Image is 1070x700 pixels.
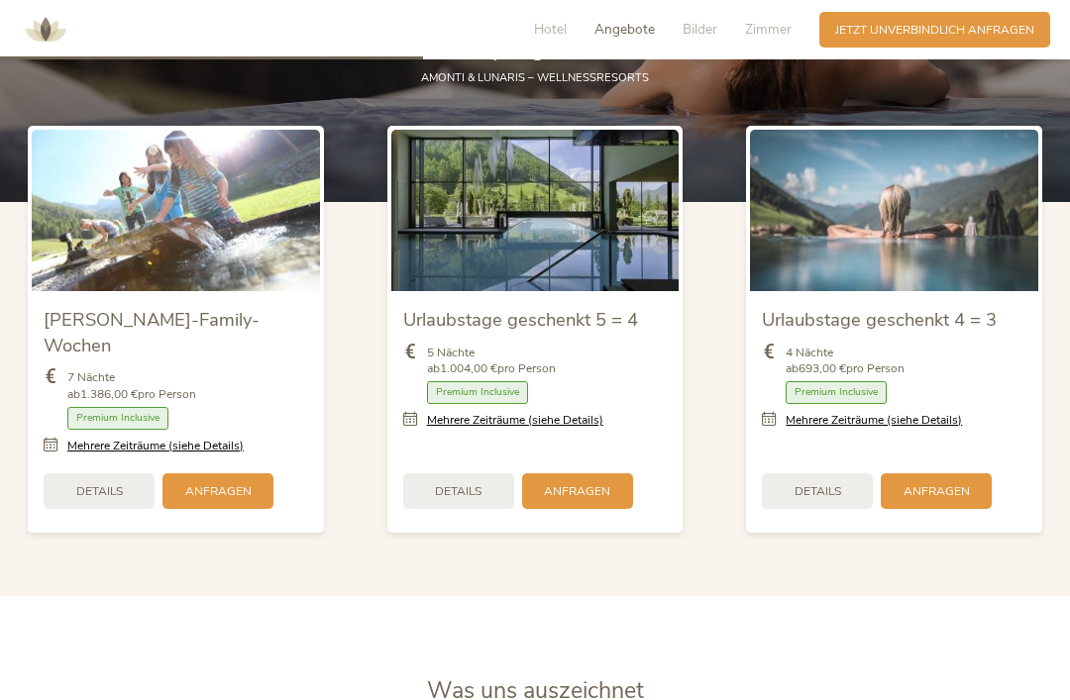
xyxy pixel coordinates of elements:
span: Anfragen [904,483,970,500]
span: Urlaubstage geschenkt 5 = 4 [403,307,638,332]
span: Bilder [683,20,717,39]
img: Urlaubstage geschenkt 4 = 3 [750,130,1038,291]
span: Urlaubstage geschenkt 4 = 3 [762,307,997,332]
span: Zimmer [745,20,792,39]
b: 1.386,00 € [80,386,138,402]
b: 1.004,00 € [440,360,497,376]
a: Mehrere Zeiträume (siehe Details) [427,412,603,429]
span: Hotel [534,20,567,39]
span: Details [76,483,123,500]
a: Mehrere Zeiträume (siehe Details) [67,438,244,454]
span: Angebote [594,20,655,39]
span: Details [795,483,841,500]
span: Anfragen [185,483,252,500]
img: Sommer-Family-Wochen [32,130,320,291]
span: 5 Nächte ab pro Person [427,345,556,378]
span: 7 Nächte ab pro Person [67,369,196,403]
a: AMONTI & LUNARIS Wellnessresort [16,24,75,35]
a: Mehrere Zeiträume (siehe Details) [786,412,962,429]
span: Jetzt unverbindlich anfragen [835,22,1034,39]
span: 4 Nächte ab pro Person [786,345,905,378]
span: [PERSON_NAME]-Family-Wochen [44,307,260,357]
span: Details [435,483,481,500]
span: Premium Inclusive [786,381,887,404]
b: 693,00 € [799,360,846,376]
span: Premium Inclusive [67,407,168,430]
span: Anfragen [544,483,610,500]
span: Premium Inclusive [427,381,528,404]
span: AMONTI & LUNARIS – Wellnessresorts [421,70,649,85]
img: Urlaubstage geschenkt 5 = 4 [391,130,680,291]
